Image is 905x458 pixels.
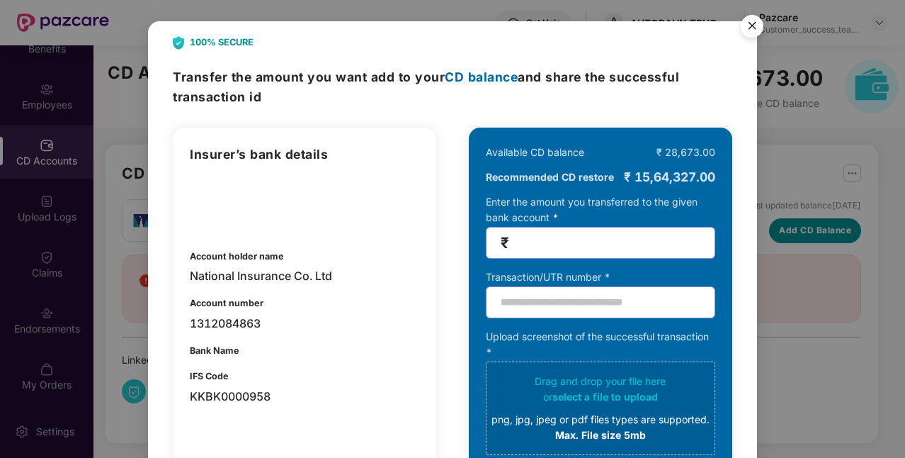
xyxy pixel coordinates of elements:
[173,67,732,106] h3: Transfer the amount and share the successful transaction id
[190,251,284,262] b: Account holder name
[190,371,229,381] b: IFS Code
[445,69,518,84] span: CD balance
[491,389,710,405] div: or
[486,194,715,259] div: Enter the amount you transferred to the given bank account *
[491,428,710,443] div: Max. File size 5mb
[486,269,715,285] div: Transaction/UTR number *
[190,267,419,285] div: National Insurance Co. Ltd
[190,345,239,356] b: Bank Name
[624,167,715,187] div: ₹ 15,64,327.00
[732,8,770,46] button: Close
[190,145,419,164] h3: Insurer’s bank details
[190,388,419,406] div: KKBK0000958
[486,329,715,455] div: Upload screenshot of the successful transaction *
[491,412,710,428] div: png, jpg, jpeg or pdf files types are supported.
[656,145,715,160] div: ₹ 28,673.00
[307,69,518,84] span: you want add to your
[190,179,263,228] img: 61c07648-d2ed-44b2-8b6d-ad9e2718811e
[486,169,614,185] b: Recommended CD restore
[190,298,263,308] b: Account number
[173,36,184,50] img: svg+xml;base64,PHN2ZyB4bWxucz0iaHR0cDovL3d3dy53My5vcmcvMjAwMC9zdmciIHdpZHRoPSIyNCIgaGVpZ2h0PSIyOC...
[552,391,658,403] span: select a file to upload
[486,362,715,454] span: Drag and drop your file hereorselect a file to uploadpng, jpg, jpeg or pdf files types are suppor...
[190,315,419,333] div: 1312084863
[732,9,772,48] img: svg+xml;base64,PHN2ZyB4bWxucz0iaHR0cDovL3d3dy53My5vcmcvMjAwMC9zdmciIHdpZHRoPSI1NiIgaGVpZ2h0PSI1Ni...
[501,235,509,251] span: ₹
[190,35,254,50] b: 100% SECURE
[486,145,584,160] div: Available CD balance
[491,374,710,443] div: Drag and drop your file here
